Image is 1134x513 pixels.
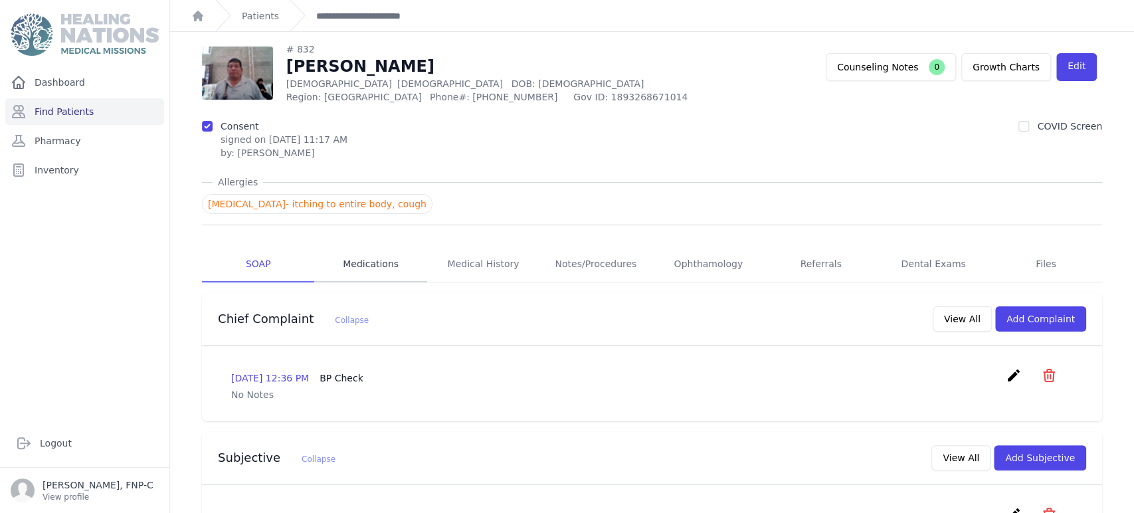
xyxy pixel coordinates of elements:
[218,450,335,466] h3: Subjective
[202,247,1102,282] nav: Tabs
[11,478,159,502] a: [PERSON_NAME], FNP-C View profile
[573,90,717,104] span: Gov ID: 1893268671014
[990,247,1102,282] a: Files
[320,373,363,383] span: BP Check
[221,121,258,132] label: Consent
[511,78,644,89] span: DOB: [DEMOGRAPHIC_DATA]
[5,69,164,96] a: Dashboard
[202,47,273,100] img: H6wfSkw3fH1FAAAAJXRFWHRkYXRlOmNyZWF0ZQAyMDI0LTAyLTIzVDE1OjAwOjM3KzAwOjAwEnW8PgAAACV0RVh0ZGF0ZTptb...
[5,157,164,183] a: Inventory
[242,9,279,23] a: Patients
[929,59,945,75] span: 0
[994,445,1086,470] button: Add Subjective
[202,247,314,282] a: SOAP
[430,90,565,104] span: Phone#: [PHONE_NUMBER]
[43,492,153,502] p: View profile
[314,247,426,282] a: Medications
[286,56,717,77] h1: [PERSON_NAME]
[202,194,432,214] span: [MEDICAL_DATA]- itching to entire body, cough
[877,247,989,282] a: Dental Exams
[652,247,765,282] a: Ophthamology
[11,430,159,457] a: Logout
[221,146,347,159] div: by: [PERSON_NAME]
[961,53,1051,81] a: Growth Charts
[931,445,991,470] button: View All
[1037,121,1102,132] label: COVID Screen
[933,306,992,332] button: View All
[43,478,153,492] p: [PERSON_NAME], FNP-C
[286,43,717,56] div: # 832
[218,311,369,327] h3: Chief Complaint
[213,175,263,189] span: Allergies
[231,388,1073,401] p: No Notes
[11,13,158,56] img: Medical Missions EMR
[5,128,164,154] a: Pharmacy
[286,77,717,90] p: [DEMOGRAPHIC_DATA]
[995,306,1086,332] button: Add Complaint
[397,78,503,89] span: [DEMOGRAPHIC_DATA]
[427,247,539,282] a: Medical History
[765,247,877,282] a: Referrals
[221,133,347,146] p: signed on [DATE] 11:17 AM
[5,98,164,125] a: Find Patients
[302,455,335,464] span: Collapse
[539,247,652,282] a: Notes/Procedures
[335,316,369,325] span: Collapse
[1056,53,1097,81] a: Edit
[231,371,363,385] p: [DATE] 12:36 PM
[1006,367,1022,383] i: create
[826,53,956,81] button: Counseling Notes0
[286,90,422,104] span: Region: [GEOGRAPHIC_DATA]
[1006,373,1025,386] a: create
